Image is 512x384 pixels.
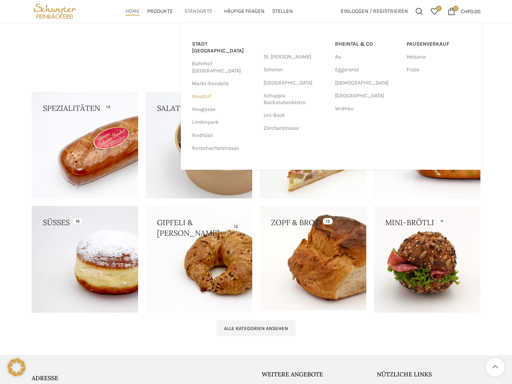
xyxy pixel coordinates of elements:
a: Scroll to top button [486,358,504,376]
span: Home [125,8,140,15]
span: 0 [453,6,459,11]
a: Schuppis Backstubenbistro [264,89,328,109]
span: Einloggen / Registrieren [341,9,408,14]
span: Alle Kategorien ansehen [224,326,288,332]
span: Standorte [184,8,212,15]
a: Rorschacherstrasse [192,142,256,155]
span: Produkte [147,8,173,15]
a: Häufige Fragen [224,4,265,19]
a: Eggersriet [335,63,399,76]
a: Bahnhof [GEOGRAPHIC_DATA] [192,57,256,77]
a: Produkte [147,4,177,19]
a: RHEINTAL & CO [335,38,399,51]
a: Markt-Rondelle [192,77,256,90]
a: 0 [427,4,442,19]
a: Site logo [32,8,78,14]
h5: Nützliche Links [377,370,481,378]
a: Alle Kategorien ansehen [216,320,296,336]
a: Fisba [407,63,471,76]
a: St. [PERSON_NAME] [264,51,328,63]
a: Home [125,4,140,19]
a: Widnau [335,102,399,115]
span: CHF [461,8,470,14]
a: Suchen [412,4,427,19]
a: Stellen [272,4,293,19]
bdi: 0.00 [461,8,480,14]
a: Stadt [GEOGRAPHIC_DATA] [192,38,256,57]
div: Meine Wunschliste [427,4,442,19]
a: Standorte [184,4,216,19]
span: ADRESSE [32,374,58,382]
a: Pausenverkauf [407,38,471,51]
div: Main navigation [82,4,337,19]
a: Neudorf [192,90,256,103]
span: Häufige Fragen [224,8,265,15]
a: [DEMOGRAPHIC_DATA] [335,77,399,89]
a: Einloggen / Registrieren [337,4,412,19]
a: Neugasse [192,103,256,116]
a: [GEOGRAPHIC_DATA] [264,77,328,89]
a: 0 CHF0.00 [444,4,484,19]
a: Lindenpark [192,116,256,129]
h5: Weitere Angebote [262,370,366,378]
a: Zürcherstrasse [264,122,328,135]
span: 0 [436,6,442,11]
a: Au [335,51,399,63]
a: Riethüsli [192,129,256,142]
a: [GEOGRAPHIC_DATA] [335,89,399,102]
a: Uni-Beck [264,109,328,122]
a: Schoren [264,63,328,76]
a: Helsana [407,51,471,63]
span: Stellen [272,8,293,15]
